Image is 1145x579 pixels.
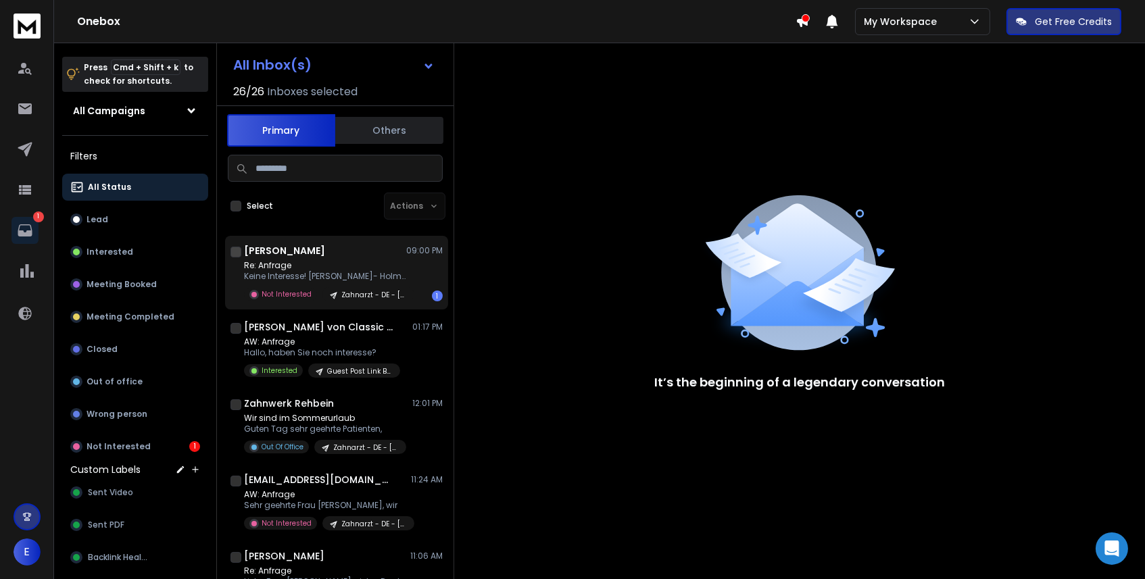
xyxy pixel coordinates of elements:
[244,244,325,257] h1: [PERSON_NAME]
[62,97,208,124] button: All Campaigns
[233,58,312,72] h1: All Inbox(s)
[62,271,208,298] button: Meeting Booked
[62,401,208,428] button: Wrong person
[62,511,208,538] button: Sent PDF
[189,441,200,452] div: 1
[11,217,39,244] a: 1
[244,260,406,271] p: Re: Anfrage
[244,397,334,410] h1: Zahnwerk Rehbein
[262,366,297,376] p: Interested
[432,291,443,301] div: 1
[87,247,133,257] p: Interested
[335,116,443,145] button: Others
[244,336,400,347] p: AW: Anfrage
[14,538,41,565] button: E
[244,565,401,576] p: Re: Anfrage
[654,373,945,392] p: It’s the beginning of a legendary conversation
[88,182,131,193] p: All Status
[262,518,312,528] p: Not Interested
[88,487,133,498] span: Sent Video
[327,366,392,376] p: Guest Post Link Broker - Tag [PERSON_NAME]
[333,443,398,453] p: Zahnarzt - DE - [PERSON_NAME] (Email + 1 MIo)
[87,441,151,452] p: Not Interested
[14,14,41,39] img: logo
[84,61,193,88] p: Press to check for shortcuts.
[62,479,208,506] button: Sent Video
[1006,8,1121,35] button: Get Free Credits
[87,409,147,420] p: Wrong person
[244,424,406,434] p: Guten Tag sehr geehrte Patienten,
[62,147,208,166] h3: Filters
[244,271,406,282] p: Keine Interesse! [PERSON_NAME]- Holm 51 D-24937 [GEOGRAPHIC_DATA] Tlf.:
[88,552,150,563] span: Backlink Health
[87,311,174,322] p: Meeting Completed
[406,245,443,256] p: 09:00 PM
[62,368,208,395] button: Out of office
[62,336,208,363] button: Closed
[87,214,108,225] p: Lead
[87,376,143,387] p: Out of office
[70,463,141,476] h3: Custom Labels
[62,206,208,233] button: Lead
[341,290,406,300] p: Zahnarzt - DE - [PERSON_NAME] (Email + 1 MIo)
[864,15,942,28] p: My Workspace
[62,544,208,571] button: Backlink Health
[267,84,358,100] h3: Inboxes selected
[233,84,264,100] span: 26 / 26
[244,347,400,358] p: Hallo, haben Sie noch interesse?
[77,14,796,30] h1: Onebox
[111,59,180,75] span: Cmd + Shift + k
[262,442,303,452] p: Out Of Office
[410,551,443,561] p: 11:06 AM
[412,398,443,409] p: 12:01 PM
[247,201,273,211] label: Select
[62,174,208,201] button: All Status
[244,473,393,486] h1: [EMAIL_ADDRESS][DOMAIN_NAME]
[1096,532,1128,565] div: Open Intercom Messenger
[262,289,312,299] p: Not Interested
[222,51,445,78] button: All Inbox(s)
[244,549,324,563] h1: [PERSON_NAME]
[87,344,118,355] p: Closed
[62,238,208,266] button: Interested
[33,211,44,222] p: 1
[227,114,335,147] button: Primary
[412,322,443,332] p: 01:17 PM
[244,413,406,424] p: Wir sind im Sommerurlaub
[62,303,208,330] button: Meeting Completed
[244,489,406,500] p: AW: Anfrage
[1035,15,1112,28] p: Get Free Credits
[244,500,406,511] p: Sehr geehrte Frau [PERSON_NAME], wir
[341,519,406,529] p: Zahnarzt - DE - [PERSON_NAME] (Email + 1 MIo)
[87,279,157,290] p: Meeting Booked
[73,104,145,118] h1: All Campaigns
[62,433,208,460] button: Not Interested1
[411,474,443,485] p: 11:24 AM
[244,320,393,334] h1: [PERSON_NAME] von Classic Oldtimer
[88,520,124,530] span: Sent PDF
